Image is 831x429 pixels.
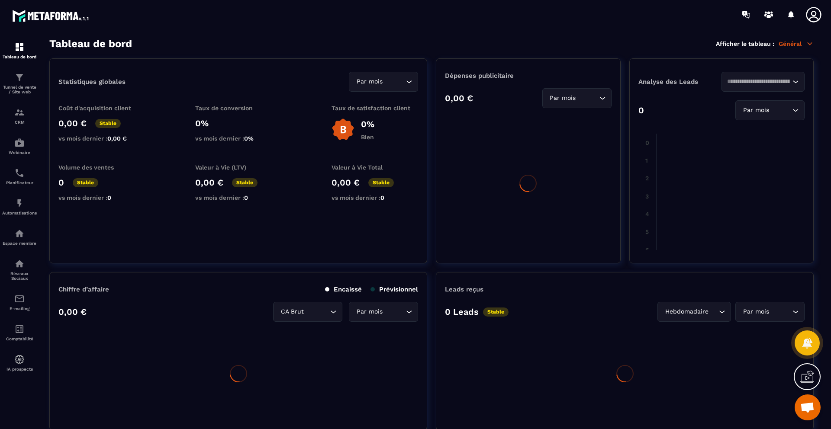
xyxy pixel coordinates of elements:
img: automations [14,198,25,208]
p: 0 Leads [445,307,479,317]
p: Encaissé [325,285,362,293]
p: Volume des ventes [58,164,145,171]
p: Taux de conversion [195,105,282,112]
p: 0 [638,105,644,115]
p: 0,00 € [195,177,223,188]
p: Tableau de bord [2,54,37,59]
p: Planificateur [2,180,37,185]
img: automations [14,228,25,239]
p: Coût d'acquisition client [58,105,145,112]
p: Webinaire [2,150,37,155]
p: Stable [483,307,509,317]
div: Search for option [657,302,731,322]
input: Search for option [384,77,404,86]
img: scheduler [14,168,25,178]
span: Par mois [741,307,771,317]
a: automationsautomationsEspace membre [2,222,37,252]
p: Tunnel de vente / Site web [2,85,37,94]
tspan: 1 [645,157,648,164]
a: emailemailE-mailing [2,287,37,317]
p: vs mois dernier : [195,135,282,142]
p: Bien [361,134,374,141]
p: Chiffre d’affaire [58,285,109,293]
tspan: 3 [645,193,649,200]
div: Search for option [349,72,418,92]
p: Général [779,40,814,48]
span: CA Brut [279,307,306,317]
a: accountantaccountantComptabilité [2,317,37,348]
span: 0 [244,194,248,201]
p: Prévisionnel [370,285,418,293]
span: Par mois [548,93,578,103]
img: formation [14,42,25,52]
img: logo [12,8,90,23]
span: 0 [380,194,384,201]
a: formationformationTableau de bord [2,35,37,66]
p: Analyse des Leads [638,78,721,86]
img: b-badge-o.b3b20ee6.svg [332,118,354,141]
p: 0% [361,119,374,129]
span: Par mois [354,77,384,86]
input: Search for option [306,307,328,317]
tspan: 6 [645,247,649,253]
p: Statistiques globales [58,78,126,86]
p: CRM [2,120,37,125]
span: 0% [244,135,254,142]
p: Stable [368,178,394,187]
input: Search for option [384,307,404,317]
span: 0 [107,194,111,201]
p: Comptabilité [2,336,37,341]
img: formation [14,72,25,83]
p: IA prospects [2,367,37,371]
p: vs mois dernier : [58,135,145,142]
p: vs mois dernier : [332,194,418,201]
span: Par mois [741,106,771,115]
input: Search for option [710,307,717,317]
p: vs mois dernier : [195,194,282,201]
div: Search for option [735,100,805,120]
div: Search for option [721,72,805,92]
a: automationsautomationsWebinaire [2,131,37,161]
p: 0,00 € [445,93,473,103]
div: Search for option [349,302,418,322]
p: Dépenses publicitaire [445,72,611,80]
tspan: 0 [645,139,649,146]
p: Automatisations [2,211,37,215]
a: schedulerschedulerPlanificateur [2,161,37,192]
img: email [14,294,25,304]
p: Stable [95,119,121,128]
div: Search for option [542,88,612,108]
p: Afficher le tableau : [716,40,774,47]
p: Espace membre [2,241,37,246]
p: E-mailing [2,306,37,311]
p: Valeur à Vie Total [332,164,418,171]
a: Ouvrir le chat [795,394,821,420]
tspan: 4 [645,211,649,218]
span: 0,00 € [107,135,127,142]
p: 0,00 € [58,118,87,128]
p: 0,00 € [58,307,87,317]
a: formationformationCRM [2,101,37,131]
a: automationsautomationsAutomatisations [2,192,37,222]
p: Réseaux Sociaux [2,271,37,281]
p: Valeur à Vie (LTV) [195,164,282,171]
a: social-networksocial-networkRéseaux Sociaux [2,252,37,287]
img: accountant [14,324,25,334]
p: Taux de satisfaction client [332,105,418,112]
p: 0% [195,118,282,128]
tspan: 2 [645,175,649,182]
div: Search for option [273,302,342,322]
p: Stable [232,178,258,187]
tspan: 5 [645,228,649,235]
a: formationformationTunnel de vente / Site web [2,66,37,101]
h3: Tableau de bord [49,38,132,50]
img: social-network [14,259,25,269]
p: Leads reçus [445,285,483,293]
img: formation [14,107,25,118]
input: Search for option [771,307,790,317]
input: Search for option [578,93,597,103]
span: Hebdomadaire [663,307,710,317]
input: Search for option [771,106,790,115]
input: Search for option [727,77,790,86]
span: Par mois [354,307,384,317]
